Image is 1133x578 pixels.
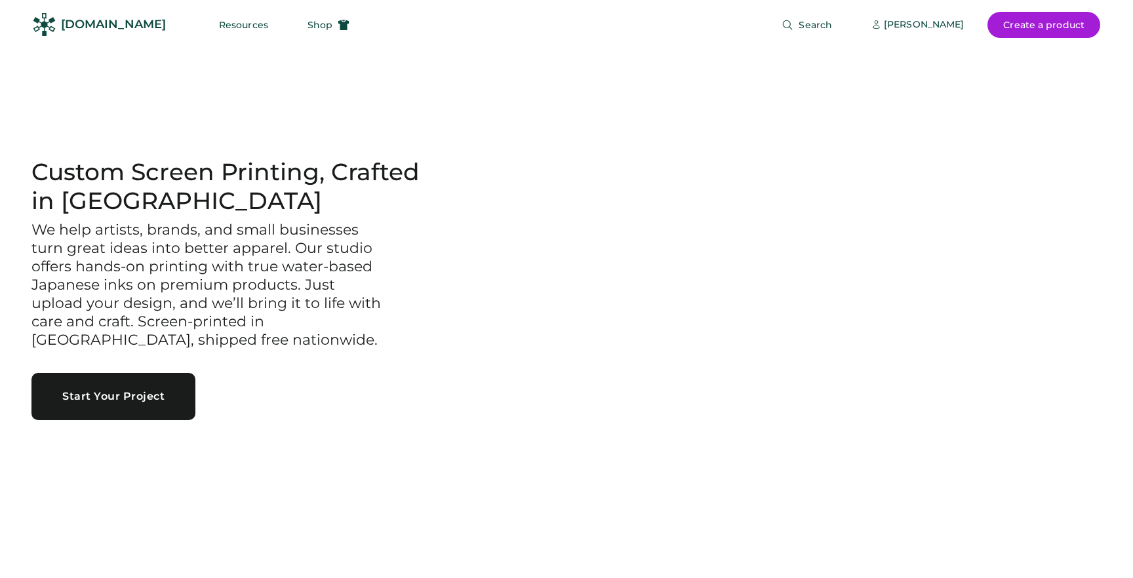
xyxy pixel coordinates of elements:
[61,16,166,33] div: [DOMAIN_NAME]
[766,12,848,38] button: Search
[987,12,1100,38] button: Create a product
[292,12,365,38] button: Shop
[203,12,284,38] button: Resources
[799,20,832,29] span: Search
[31,158,422,216] h1: Custom Screen Printing, Crafted in [GEOGRAPHIC_DATA]
[884,18,964,31] div: [PERSON_NAME]
[31,373,195,420] button: Start Your Project
[31,221,386,349] h3: We help artists, brands, and small businesses turn great ideas into better apparel. Our studio of...
[308,20,332,29] span: Shop
[33,13,56,36] img: Rendered Logo - Screens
